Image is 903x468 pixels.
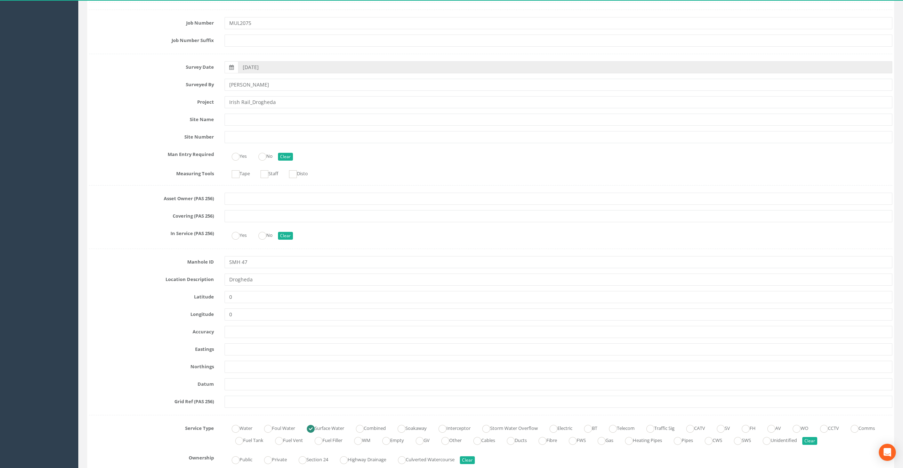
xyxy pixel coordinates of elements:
label: Manhole ID [84,256,219,265]
label: Highway Drainage [333,454,386,464]
label: Empty [375,435,404,445]
label: Staff [253,168,278,178]
label: Water [225,422,252,433]
label: SWS [727,435,751,445]
label: Private [257,454,287,464]
div: Open Intercom Messenger [879,444,896,461]
label: Service Type [84,422,219,432]
label: Interceptor [431,422,471,433]
label: Pipes [667,435,693,445]
label: Public [225,454,252,464]
label: BT [577,422,597,433]
label: SV [710,422,730,433]
label: Eastings [84,343,219,353]
label: In Service (PAS 256) [84,228,219,237]
label: Longitude [84,308,219,318]
label: Asset Owner (PAS 256) [84,193,219,202]
label: Section 24 [292,454,328,464]
label: CATV [679,422,705,433]
label: WM [347,435,371,445]
label: Disto [282,168,308,178]
label: Man Entry Required [84,149,219,158]
label: WO [786,422,808,433]
label: Electric [542,422,572,433]
label: Storm Water Overflow [475,422,538,433]
label: Job Number Suffix [84,35,219,44]
label: Grid Ref (PAS 256) [84,396,219,405]
label: Yes [225,229,247,240]
label: Fuel Filler [308,435,342,445]
label: Other [434,435,462,445]
label: Fibre [531,435,557,445]
label: Site Name [84,114,219,123]
label: No [251,150,273,161]
label: Tape [225,168,250,178]
button: Clear [460,456,475,464]
label: Unidentified [756,435,797,445]
label: Foul Water [257,422,295,433]
label: Heating Pipes [618,435,662,445]
label: Cables [466,435,495,445]
label: Datum [84,378,219,388]
label: Survey Date [84,61,219,71]
label: Latitude [84,291,219,300]
label: Comms [844,422,875,433]
label: Accuracy [84,326,219,335]
label: GV [409,435,430,445]
label: Covering (PAS 256) [84,210,219,219]
label: Job Number [84,17,219,26]
label: Soakaway [390,422,427,433]
label: AV [760,422,781,433]
label: FWS [562,435,586,445]
label: Surface Water [300,422,344,433]
label: Measuring Tools [84,168,219,177]
label: CWS [698,435,722,445]
label: Culverted Watercourse [391,454,455,464]
label: Northings [84,361,219,370]
label: Yes [225,150,247,161]
label: FH [735,422,756,433]
label: Surveyed By [84,79,219,88]
label: Ducts [500,435,527,445]
button: Clear [802,437,817,445]
label: Site Number [84,131,219,140]
label: Gas [590,435,613,445]
button: Clear [278,232,293,240]
label: No [251,229,273,240]
label: Fuel Vent [268,435,303,445]
label: Combined [349,422,386,433]
label: Ownership [84,452,219,461]
label: Telecom [602,422,635,433]
label: Traffic Sig [639,422,674,433]
label: Fuel Tank [228,435,263,445]
label: CCTV [813,422,839,433]
label: Location Description [84,274,219,283]
label: Project [84,96,219,105]
button: Clear [278,153,293,161]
